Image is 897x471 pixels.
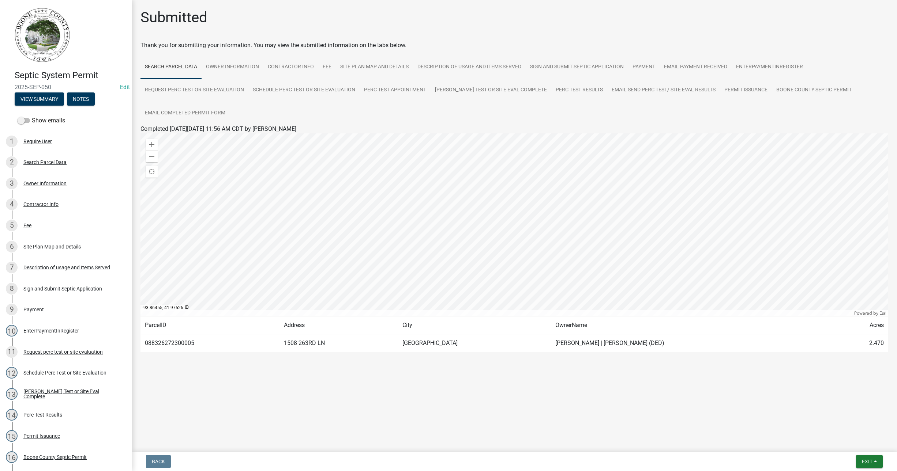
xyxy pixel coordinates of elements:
[23,139,52,144] div: Require User
[398,334,551,352] td: [GEOGRAPHIC_DATA]
[360,79,431,102] a: Perc Test Appointment
[152,459,165,464] span: Back
[6,156,18,168] div: 2
[336,56,413,79] a: Site Plan Map and Details
[146,151,158,162] div: Zoom out
[6,367,18,379] div: 12
[431,79,551,102] a: [PERSON_NAME] Test or Site Eval Complete
[140,316,279,334] td: ParcelID
[832,334,888,352] td: 2.470
[628,56,660,79] a: Payment
[120,84,130,91] wm-modal-confirm: Edit Application Number
[15,8,70,62] img: Boone County, Iowa
[6,283,18,295] div: 8
[660,56,732,79] a: Email Payment Received
[879,311,886,316] a: Esri
[6,262,18,273] div: 7
[23,160,67,165] div: Search Parcel Data
[15,92,64,106] button: View Summary
[120,84,130,91] a: Edit
[146,166,158,178] div: Find my location
[6,451,18,463] div: 16
[140,334,279,352] td: 088326272300005
[23,202,59,207] div: Contractor Info
[856,455,883,468] button: Exit
[607,79,720,102] a: Email Send Perc Test/ Site Eval Results
[23,244,81,249] div: Site Plan Map and Details
[6,304,18,315] div: 9
[720,79,772,102] a: Permit Issuance
[526,56,628,79] a: Sign and Submit Septic Application
[6,409,18,421] div: 14
[6,178,18,189] div: 3
[413,56,526,79] a: Description of usage and Items Served
[15,70,126,81] h4: Septic System Permit
[852,310,888,316] div: Powered by
[6,220,18,231] div: 5
[279,316,398,334] td: Address
[279,334,398,352] td: 1508 263RD LN
[202,56,263,79] a: Owner Information
[140,102,230,125] a: Email Completed Permit Form
[23,412,62,417] div: Perc Test Results
[67,92,95,106] button: Notes
[140,56,202,79] a: Search Parcel Data
[23,349,103,354] div: Request perc test or site evaluation
[248,79,360,102] a: Schedule Perc Test or Site Evaluation
[140,125,296,132] span: Completed [DATE][DATE] 11:56 AM CDT by [PERSON_NAME]
[23,455,87,460] div: Boone County Septic Permit
[15,96,64,102] wm-modal-confirm: Summary
[6,430,18,442] div: 15
[862,459,872,464] span: Exit
[551,316,832,334] td: OwnerName
[732,56,807,79] a: EnterPaymentInRegister
[23,328,79,333] div: EnterPaymentInRegister
[23,389,120,399] div: [PERSON_NAME] Test or Site Eval Complete
[18,116,65,125] label: Show emails
[146,455,171,468] button: Back
[6,388,18,400] div: 13
[772,79,856,102] a: Boone County Septic Permit
[6,241,18,252] div: 6
[6,198,18,210] div: 4
[6,325,18,337] div: 10
[551,79,607,102] a: Perc Test Results
[15,84,117,91] span: 2025-SEP-050
[67,96,95,102] wm-modal-confirm: Notes
[140,9,207,26] h1: Submitted
[263,56,318,79] a: Contractor Info
[318,56,336,79] a: Fee
[23,181,67,186] div: Owner Information
[6,346,18,358] div: 11
[23,433,60,438] div: Permit Issuance
[23,265,110,270] div: Description of usage and Items Served
[23,370,106,375] div: Schedule Perc Test or Site Evaluation
[23,286,102,291] div: Sign and Submit Septic Application
[398,316,551,334] td: City
[551,334,832,352] td: [PERSON_NAME] | [PERSON_NAME] (DED)
[140,79,248,102] a: Request perc test or site evaluation
[832,316,888,334] td: Acres
[146,139,158,151] div: Zoom in
[23,307,44,312] div: Payment
[140,41,888,50] div: Thank you for submitting your information. You may view the submitted information on the tabs below.
[6,136,18,147] div: 1
[23,223,31,228] div: Fee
